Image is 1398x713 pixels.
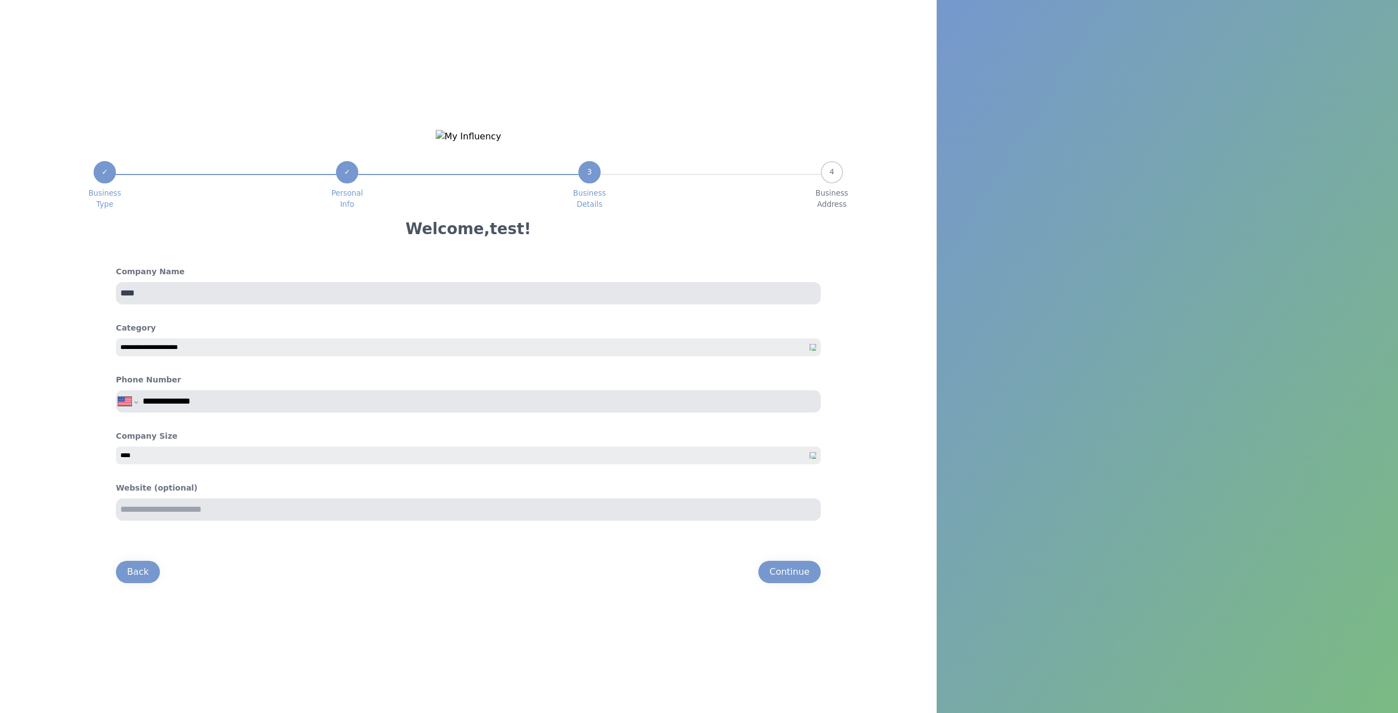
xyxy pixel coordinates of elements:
div: ✓ [336,161,358,183]
button: Back [116,561,160,583]
h4: Website (optional) [116,482,821,494]
div: 3 [578,161,601,183]
div: Back [127,565,149,579]
span: Personal Info [332,188,363,210]
h4: Category [116,322,821,334]
div: ✓ [94,161,116,183]
button: Continue [758,561,821,583]
h4: Company Size [116,430,821,442]
div: 4 [821,161,843,183]
h4: Company Name [116,266,821,278]
h3: Welcome, test ! [406,219,531,239]
h4: Phone Number [116,374,181,386]
span: Business Type [89,188,121,210]
span: Business Details [573,188,606,210]
div: Continue [769,565,810,579]
span: Business Address [816,188,849,210]
img: My Influency [436,130,501,143]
